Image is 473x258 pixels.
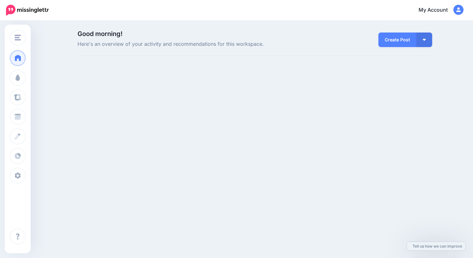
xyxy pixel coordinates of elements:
img: Missinglettr [6,5,49,15]
span: Here's an overview of your activity and recommendations for this workspace. [78,40,311,48]
a: Tell us how we can improve [407,242,465,250]
img: menu.png [15,35,21,40]
img: arrow-down-white.png [423,39,426,41]
span: Good morning! [78,30,122,38]
a: My Account [412,3,464,18]
a: Create Post [378,33,416,47]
